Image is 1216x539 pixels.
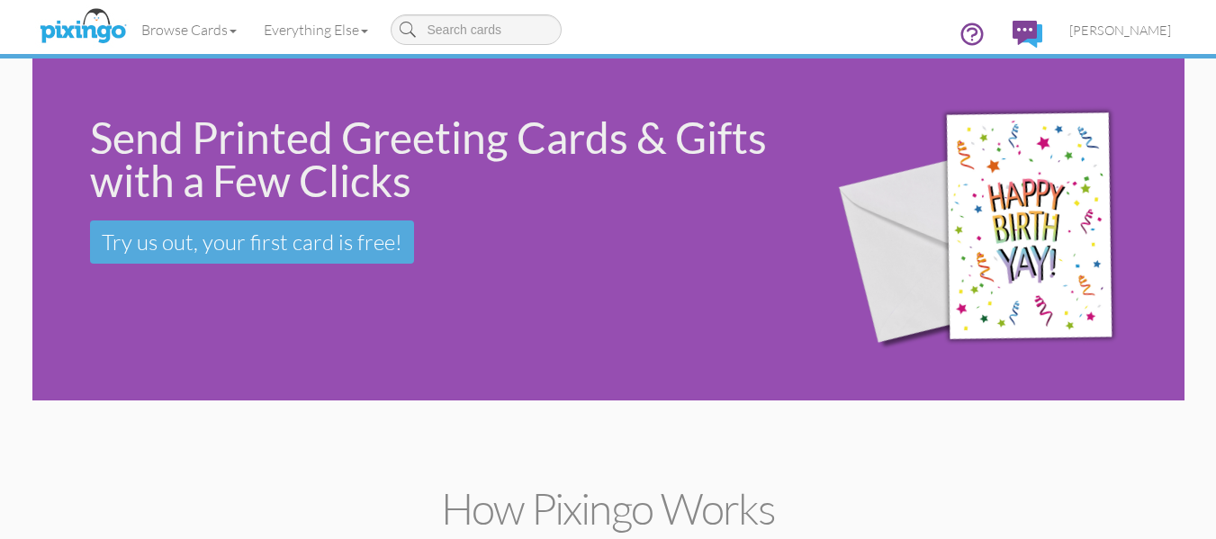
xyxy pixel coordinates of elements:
[102,229,402,256] span: Try us out, your first card is free!
[64,485,1153,533] h2: How Pixingo works
[1013,21,1042,48] img: comments.svg
[1056,7,1184,53] a: [PERSON_NAME]
[35,4,131,49] img: pixingo logo
[391,14,562,45] input: Search cards
[90,220,414,264] a: Try us out, your first card is free!
[1069,22,1171,38] span: [PERSON_NAME]
[250,7,382,52] a: Everything Else
[810,63,1179,397] img: 942c5090-71ba-4bfc-9a92-ca782dcda692.png
[128,7,250,52] a: Browse Cards
[90,116,786,202] div: Send Printed Greeting Cards & Gifts with a Few Clicks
